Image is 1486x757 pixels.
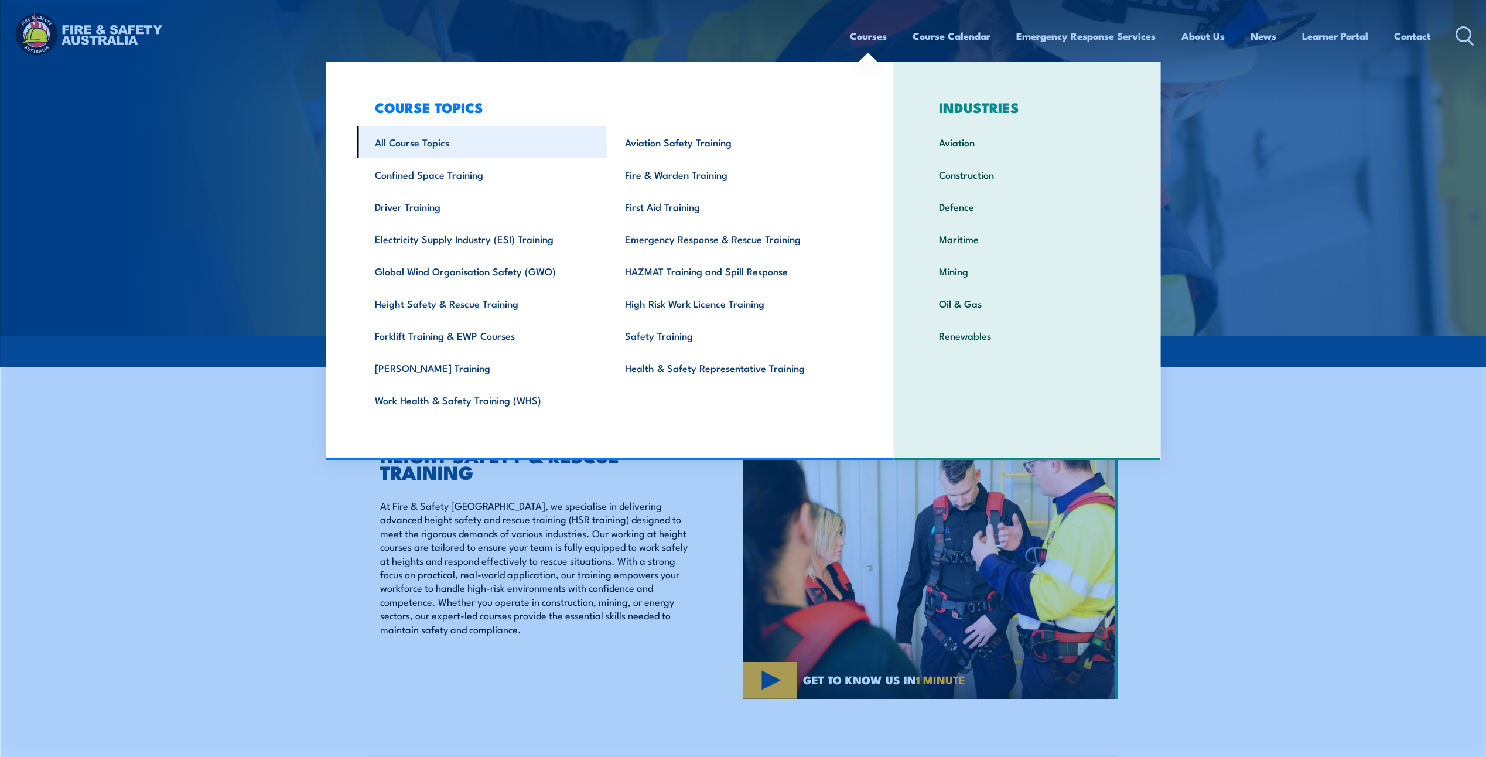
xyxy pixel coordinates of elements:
[1016,21,1156,52] a: Emergency Response Services
[1251,21,1276,52] a: News
[921,190,1133,223] a: Defence
[357,126,607,158] a: All Course Topics
[357,287,607,319] a: Height Safety & Rescue Training
[916,671,965,688] strong: 1 MINUTE
[357,158,607,190] a: Confined Space Training
[803,674,965,685] span: GET TO KNOW US IN
[921,99,1133,115] h3: INDUSTRIES
[1181,21,1225,52] a: About Us
[357,190,607,223] a: Driver Training
[357,352,607,384] a: [PERSON_NAME] Training
[1302,21,1368,52] a: Learner Portal
[921,319,1133,352] a: Renewables
[921,158,1133,190] a: Construction
[607,352,857,384] a: Health & Safety Representative Training
[850,21,887,52] a: Courses
[607,126,857,158] a: Aviation Safety Training
[357,384,607,416] a: Work Health & Safety Training (WHS)
[380,447,689,480] h2: HEIGHT SAFETY & RESCUE TRAINING
[607,190,857,223] a: First Aid Training
[607,255,857,287] a: HAZMAT Training and Spill Response
[607,287,857,319] a: High Risk Work Licence Training
[743,418,1118,699] img: Fire & Safety Australia offer working at heights courses and training
[357,99,857,115] h3: COURSE TOPICS
[921,287,1133,319] a: Oil & Gas
[913,21,990,52] a: Course Calendar
[921,126,1133,158] a: Aviation
[357,223,607,255] a: Electricity Supply Industry (ESI) Training
[357,255,607,287] a: Global Wind Organisation Safety (GWO)
[921,223,1133,255] a: Maritime
[607,158,857,190] a: Fire & Warden Training
[357,319,607,352] a: Forklift Training & EWP Courses
[607,319,857,352] a: Safety Training
[1394,21,1431,52] a: Contact
[607,223,857,255] a: Emergency Response & Rescue Training
[921,255,1133,287] a: Mining
[380,499,689,636] p: At Fire & Safety [GEOGRAPHIC_DATA], we specialise in delivering advanced height safety and rescue...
